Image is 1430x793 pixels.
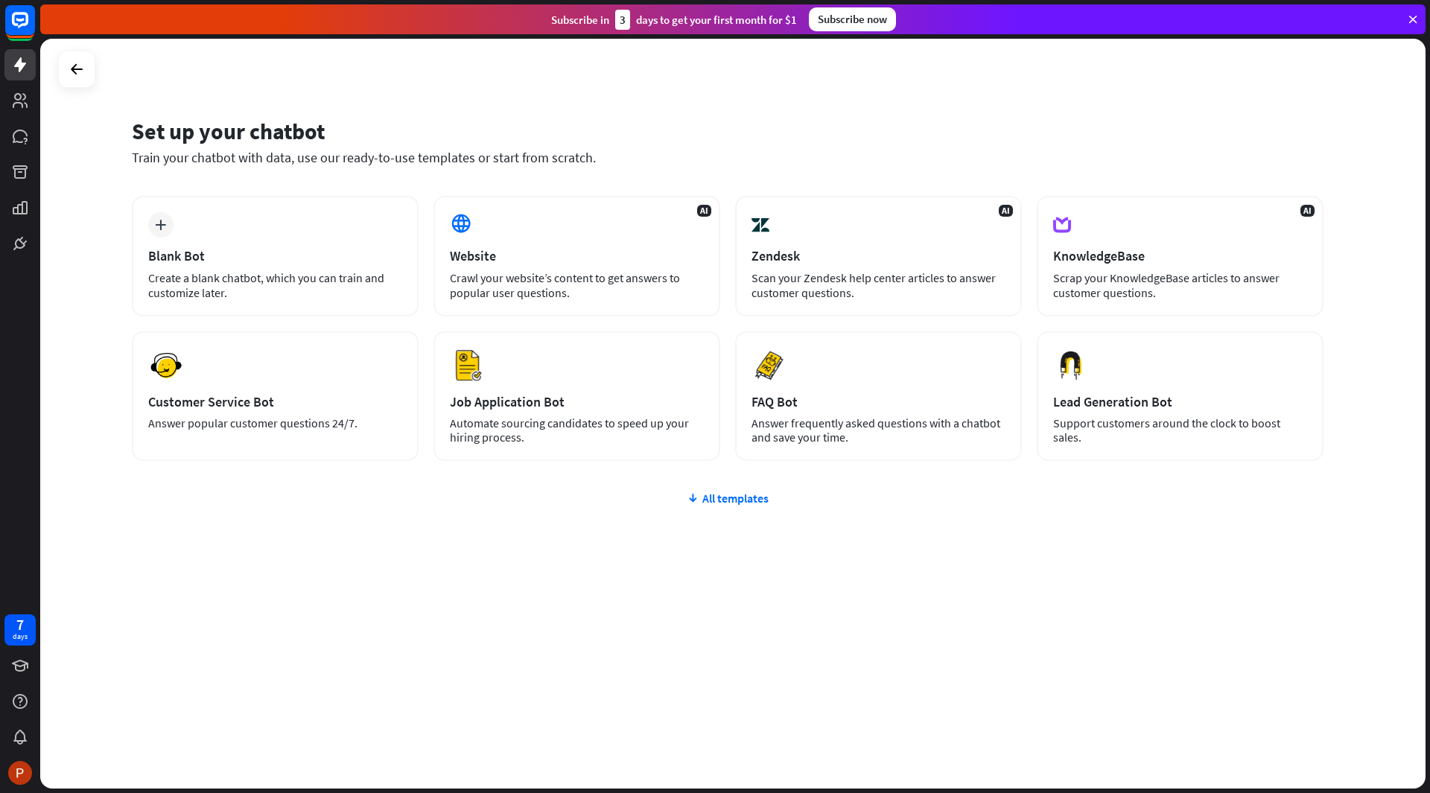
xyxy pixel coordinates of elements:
span: AI [697,205,711,217]
div: days [13,631,28,642]
div: All templates [132,491,1323,506]
span: AI [999,205,1013,217]
div: Create a blank chatbot, which you can train and customize later. [148,270,402,300]
div: 3 [615,10,630,30]
div: Scan your Zendesk help center articles to answer customer questions. [751,270,1005,300]
div: Subscribe in days to get your first month for $1 [551,10,797,30]
div: Lead Generation Bot [1053,393,1307,410]
div: Zendesk [751,247,1005,264]
div: FAQ Bot [751,393,1005,410]
div: 7 [16,618,24,631]
div: Website [450,247,704,264]
div: Blank Bot [148,247,402,264]
div: Train your chatbot with data, use our ready-to-use templates or start from scratch. [132,149,1323,166]
div: KnowledgeBase [1053,247,1307,264]
div: Customer Service Bot [148,393,402,410]
div: Support customers around the clock to boost sales. [1053,416,1307,445]
a: 7 days [4,614,36,646]
div: Set up your chatbot [132,117,1323,145]
div: Answer popular customer questions 24/7. [148,416,402,430]
div: Answer frequently asked questions with a chatbot and save your time. [751,416,1005,445]
span: AI [1300,205,1315,217]
div: Job Application Bot [450,393,704,410]
div: Scrap your KnowledgeBase articles to answer customer questions. [1053,270,1307,300]
div: Crawl your website’s content to get answers to popular user questions. [450,270,704,300]
div: Automate sourcing candidates to speed up your hiring process. [450,416,704,445]
div: Subscribe now [809,7,896,31]
i: plus [155,220,166,230]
